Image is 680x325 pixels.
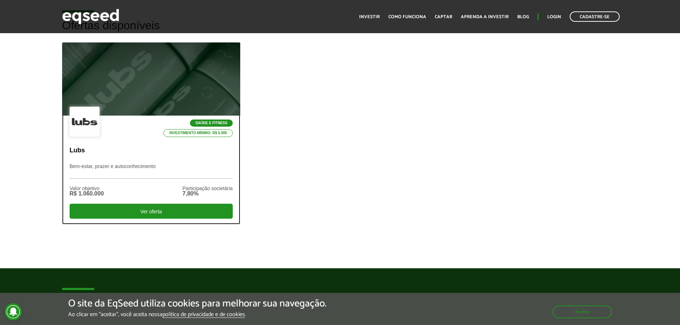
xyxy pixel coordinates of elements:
[435,15,452,19] a: Captar
[70,186,104,191] div: Valor objetivo
[70,163,233,179] p: Bem-estar, prazer e autoconhecimento
[517,15,529,19] a: Blog
[70,147,233,154] p: Lubs
[388,15,426,19] a: Como funciona
[190,120,232,127] p: Saúde e Fitness
[70,191,104,197] div: R$ 1.060.000
[461,15,509,19] a: Aprenda a investir
[62,42,240,224] a: Saúde e Fitness Investimento mínimo: R$ 5.000 Lubs Bem-estar, prazer e autoconhecimento Valor obj...
[62,7,119,26] img: EqSeed
[359,15,380,19] a: Investir
[182,191,233,197] div: 7,80%
[553,305,612,318] button: Aceitar
[570,11,620,22] a: Cadastre-se
[162,312,245,318] a: política de privacidade e de cookies
[70,204,233,219] div: Ver oferta
[68,311,327,318] p: Ao clicar em "aceitar", você aceita nossa .
[182,186,233,191] div: Participação societária
[163,129,233,137] p: Investimento mínimo: R$ 5.000
[68,298,327,309] h5: O site da EqSeed utiliza cookies para melhorar sua navegação.
[547,15,561,19] a: Login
